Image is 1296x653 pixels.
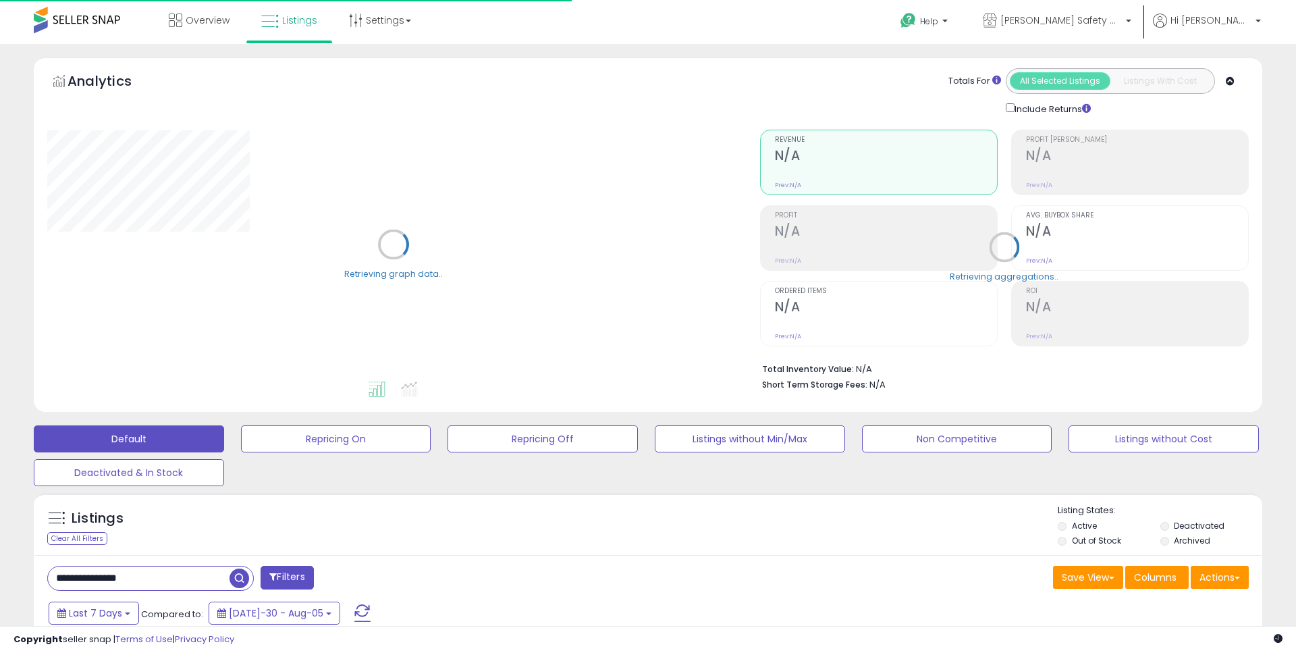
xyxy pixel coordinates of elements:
[900,12,917,29] i: Get Help
[1069,425,1259,452] button: Listings without Cost
[34,459,224,486] button: Deactivated & In Stock
[186,14,230,27] span: Overview
[13,633,63,646] strong: Copyright
[241,425,431,452] button: Repricing On
[862,425,1052,452] button: Non Competitive
[1110,72,1210,90] button: Listings With Cost
[920,16,938,27] span: Help
[67,72,158,94] h5: Analytics
[1153,14,1261,44] a: Hi [PERSON_NAME]
[34,425,224,452] button: Default
[890,2,961,44] a: Help
[448,425,638,452] button: Repricing Off
[344,267,443,280] div: Retrieving graph data..
[948,75,1001,88] div: Totals For
[996,101,1107,116] div: Include Returns
[1010,72,1110,90] button: All Selected Listings
[13,633,234,646] div: seller snap | |
[1170,14,1251,27] span: Hi [PERSON_NAME]
[282,14,317,27] span: Listings
[655,425,845,452] button: Listings without Min/Max
[950,270,1058,282] div: Retrieving aggregations..
[1000,14,1122,27] span: [PERSON_NAME] Safety & Supply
